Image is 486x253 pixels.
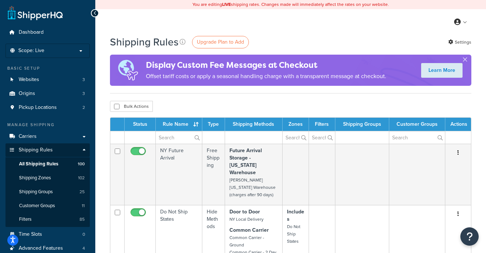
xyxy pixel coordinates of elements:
button: Open Resource Center [460,227,479,246]
div: Basic Setup [5,65,90,71]
th: Status [125,118,156,131]
a: Customer Groups 11 [5,199,90,213]
h4: Display Custom Fee Messages at Checkout [146,59,386,71]
span: Time Slots [19,231,42,238]
li: Customer Groups [5,199,90,213]
button: Bulk Actions [110,101,153,112]
span: Customer Groups [19,203,55,209]
th: Type [202,118,225,131]
a: Origins 3 [5,87,90,100]
a: All Shipping Rules 100 [5,157,90,171]
small: NY Local Delivery [229,216,264,223]
span: 3 [82,77,85,83]
li: Websites [5,73,90,87]
span: Dashboard [19,29,44,36]
span: Pickup Locations [19,104,57,111]
a: Websites 3 [5,73,90,87]
li: Pickup Locations [5,101,90,114]
td: NY Future Arrival [156,144,202,205]
span: 25 [80,189,85,195]
span: Upgrade Plan to Add [197,38,244,46]
span: Advanced Features [19,245,63,252]
a: Pickup Locations 2 [5,101,90,114]
li: Shipping Groups [5,185,90,199]
span: Filters [19,216,32,223]
small: Do Not Ship States [287,223,300,245]
th: Rule Name : activate to sort column ascending [156,118,202,131]
a: ShipperHQ Home [8,5,63,20]
a: Filters 85 [5,213,90,226]
strong: Includes [287,208,304,223]
span: Shipping Zones [19,175,51,181]
span: 3 [82,91,85,97]
strong: Door to Door [229,208,260,216]
li: Origins [5,87,90,100]
li: Shipping Zones [5,171,90,185]
span: Carriers [19,133,37,140]
li: All Shipping Rules [5,157,90,171]
a: Shipping Groups 25 [5,185,90,199]
span: Websites [19,77,39,83]
a: Carriers [5,130,90,143]
a: Shipping Zones 102 [5,171,90,185]
span: 0 [82,231,85,238]
span: All Shipping Rules [19,161,58,167]
a: Settings [448,37,471,47]
a: Learn More [421,63,463,78]
li: Filters [5,213,90,226]
th: Customer Groups [389,118,445,131]
th: Shipping Methods [225,118,283,131]
input: Search [389,131,445,144]
h1: Shipping Rules [110,35,178,49]
input: Search [283,131,309,144]
span: 100 [78,161,85,167]
span: Shipping Rules [19,147,53,153]
span: Scope: Live [18,48,44,54]
input: Search [309,131,335,144]
small: [PERSON_NAME] [US_STATE] Warehouse (charges after 90 days) [229,177,276,198]
span: 4 [82,245,85,252]
th: Actions [445,118,471,131]
td: Free Shipping [202,144,225,205]
th: Shipping Groups [335,118,389,131]
strong: Common Carrier [229,226,269,234]
li: Time Slots [5,228,90,241]
a: Shipping Rules [5,143,90,157]
span: 2 [82,104,85,111]
th: Filters [309,118,335,131]
span: Origins [19,91,35,97]
span: 85 [80,216,85,223]
img: duties-banner-06bc72dcb5fe05cb3f9472aba00be2ae8eb53ab6f0d8bb03d382ba314ac3c341.png [110,55,146,86]
input: Search [156,131,202,144]
b: LIVE [222,1,231,8]
div: Manage Shipping [5,122,90,128]
span: 102 [78,175,85,181]
span: 11 [82,203,85,209]
a: Time Slots 0 [5,228,90,241]
th: Zones [283,118,309,131]
a: Upgrade Plan to Add [192,36,249,48]
strong: Future Arrival Storage - [US_STATE] Warehouse [229,147,262,176]
span: Shipping Groups [19,189,53,195]
p: Offset tariff costs or apply a seasonal handling charge with a transparent message at checkout. [146,71,386,81]
a: Dashboard [5,26,90,39]
li: Shipping Rules [5,143,90,227]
